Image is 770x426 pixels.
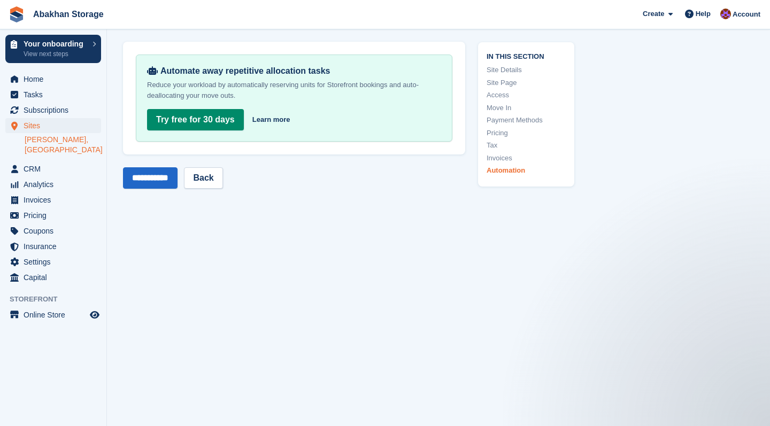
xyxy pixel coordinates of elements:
[24,40,87,48] p: Your onboarding
[10,294,106,305] span: Storefront
[5,270,101,285] a: menu
[5,118,101,133] a: menu
[252,114,290,125] a: Learn more
[88,308,101,321] a: Preview store
[147,109,244,130] a: Try free for 30 days
[24,118,88,133] span: Sites
[5,161,101,176] a: menu
[720,9,731,19] img: William Abakhan
[487,90,566,100] a: Access
[5,208,101,223] a: menu
[24,49,87,59] p: View next steps
[487,140,566,151] a: Tax
[5,35,101,63] a: Your onboarding View next steps
[696,9,711,19] span: Help
[487,152,566,163] a: Invoices
[5,223,101,238] a: menu
[487,115,566,126] a: Payment Methods
[24,72,88,87] span: Home
[24,177,88,192] span: Analytics
[24,208,88,223] span: Pricing
[5,239,101,254] a: menu
[5,72,101,87] a: menu
[487,77,566,88] a: Site Page
[147,80,441,101] p: Reduce your workload by automatically reserving units for Storefront bookings and auto-deallocati...
[487,165,566,176] a: Automation
[29,5,108,23] a: Abakhan Storage
[5,192,101,207] a: menu
[24,307,88,322] span: Online Store
[5,103,101,118] a: menu
[5,87,101,102] a: menu
[24,223,88,238] span: Coupons
[24,161,88,176] span: CRM
[184,167,222,189] a: Back
[643,9,664,19] span: Create
[487,50,566,60] span: In this section
[487,65,566,75] a: Site Details
[24,270,88,285] span: Capital
[733,9,760,20] span: Account
[24,87,88,102] span: Tasks
[24,103,88,118] span: Subscriptions
[24,254,88,269] span: Settings
[5,177,101,192] a: menu
[25,135,101,155] a: [PERSON_NAME], [GEOGRAPHIC_DATA]
[487,102,566,113] a: Move In
[5,307,101,322] a: menu
[487,127,566,138] a: Pricing
[24,192,88,207] span: Invoices
[24,239,88,254] span: Insurance
[9,6,25,22] img: stora-icon-8386f47178a22dfd0bd8f6a31ec36ba5ce8667c1dd55bd0f319d3a0aa187defe.svg
[147,66,441,76] div: Automate away repetitive allocation tasks
[5,254,101,269] a: menu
